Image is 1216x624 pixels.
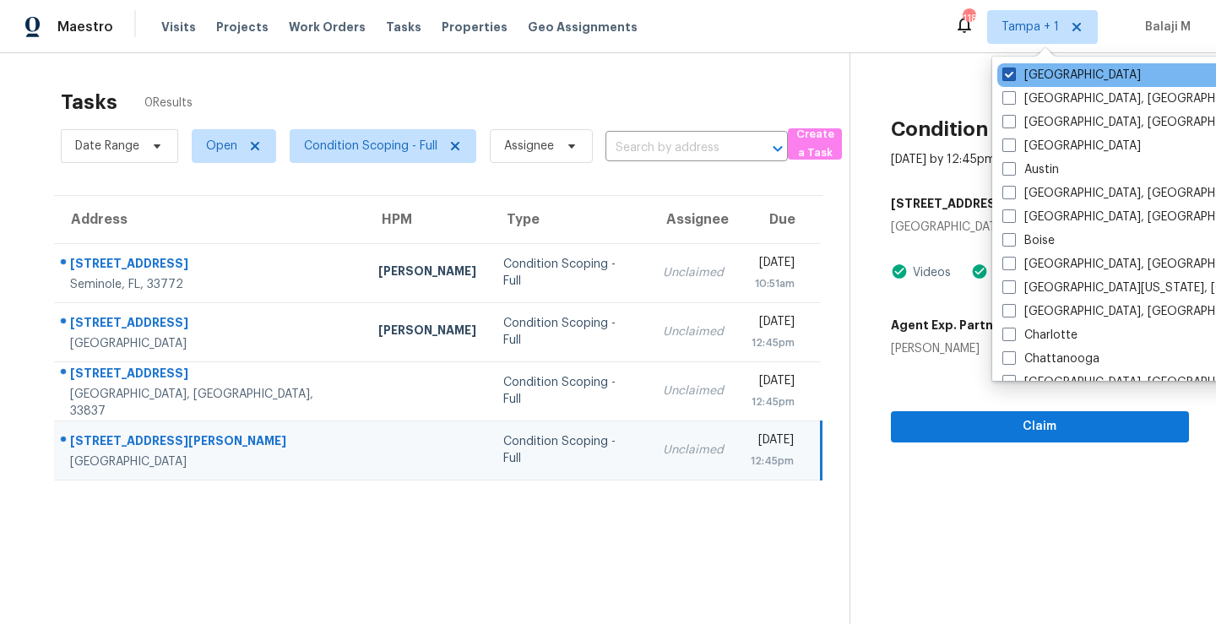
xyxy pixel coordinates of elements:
[751,393,795,410] div: 12:45pm
[70,453,351,470] div: [GEOGRAPHIC_DATA]
[144,95,193,111] span: 0 Results
[70,255,351,276] div: [STREET_ADDRESS]
[504,138,554,155] span: Assignee
[663,264,724,281] div: Unclaimed
[503,315,636,349] div: Condition Scoping - Full
[378,322,476,343] div: [PERSON_NAME]
[216,19,269,35] span: Projects
[70,314,351,335] div: [STREET_ADDRESS]
[70,386,351,420] div: [GEOGRAPHIC_DATA], [GEOGRAPHIC_DATA], 33837
[490,196,649,243] th: Type
[751,334,795,351] div: 12:45pm
[304,138,437,155] span: Condition Scoping - Full
[70,432,351,453] div: [STREET_ADDRESS][PERSON_NAME]
[70,276,351,293] div: Seminole, FL, 33772
[663,442,724,459] div: Unclaimed
[1002,161,1059,178] label: Austin
[766,137,790,160] button: Open
[908,264,951,281] div: Videos
[751,254,795,275] div: [DATE]
[289,19,366,35] span: Work Orders
[891,340,1006,357] div: [PERSON_NAME]
[1002,138,1141,155] label: [GEOGRAPHIC_DATA]
[988,264,1072,281] div: Questionnaire
[70,335,351,352] div: [GEOGRAPHIC_DATA]
[971,263,988,280] img: Artifact Present Icon
[605,135,741,161] input: Search by address
[751,453,794,469] div: 12:45pm
[751,313,795,334] div: [DATE]
[61,94,117,111] h2: Tasks
[649,196,737,243] th: Assignee
[663,323,724,340] div: Unclaimed
[751,275,795,292] div: 10:51am
[161,19,196,35] span: Visits
[57,19,113,35] span: Maestro
[503,433,636,467] div: Condition Scoping - Full
[528,19,638,35] span: Geo Assignments
[737,196,822,243] th: Due
[75,138,139,155] span: Date Range
[1138,19,1191,35] span: Balaji M
[891,411,1189,442] button: Claim
[751,431,794,453] div: [DATE]
[891,317,1006,334] h5: Agent Exp. Partner
[442,19,508,35] span: Properties
[904,416,1175,437] span: Claim
[503,374,636,408] div: Condition Scoping - Full
[891,121,1125,138] h2: Condition Scoping - Full
[788,128,842,160] button: Create a Task
[386,21,421,33] span: Tasks
[378,263,476,284] div: [PERSON_NAME]
[503,256,636,290] div: Condition Scoping - Full
[70,365,351,386] div: [STREET_ADDRESS]
[963,10,974,27] div: 118
[891,195,1107,212] h5: [STREET_ADDRESS][PERSON_NAME]
[891,219,1189,236] div: [GEOGRAPHIC_DATA]
[1002,350,1099,367] label: Chattanooga
[1002,19,1059,35] span: Tampa + 1
[1002,67,1141,84] label: [GEOGRAPHIC_DATA]
[891,263,908,280] img: Artifact Present Icon
[891,151,996,168] div: [DATE] by 12:45pm
[365,196,490,243] th: HPM
[663,383,724,399] div: Unclaimed
[751,372,795,393] div: [DATE]
[796,125,833,164] span: Create a Task
[54,196,365,243] th: Address
[1002,232,1055,249] label: Boise
[206,138,237,155] span: Open
[1002,327,1078,344] label: Charlotte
